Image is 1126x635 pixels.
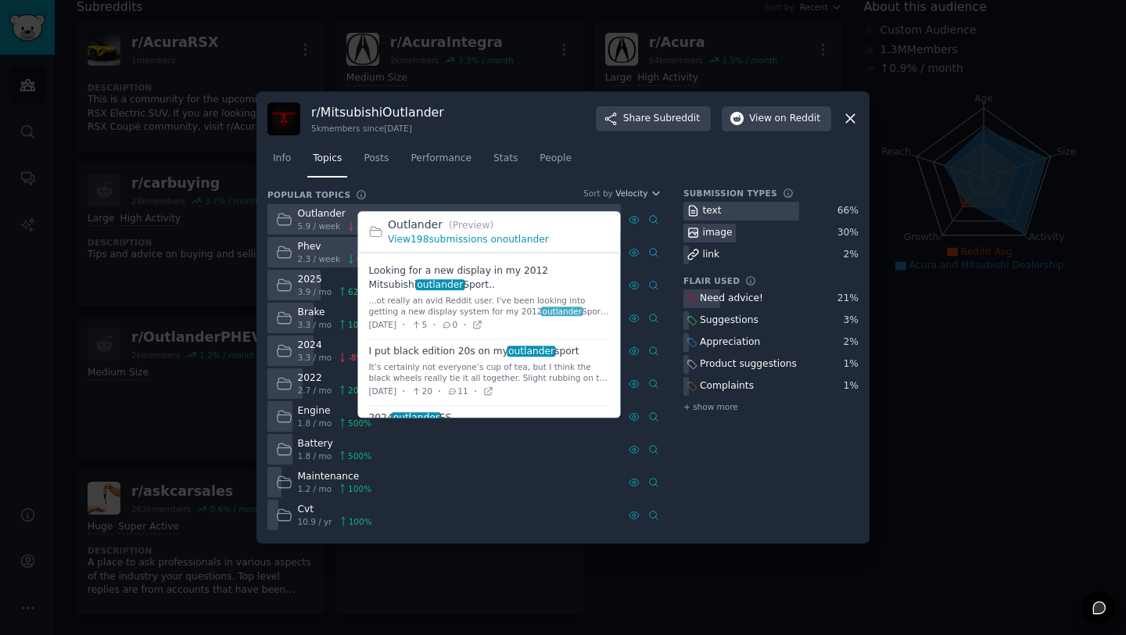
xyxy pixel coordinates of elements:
[474,383,477,400] span: ·
[844,357,859,371] div: 1 %
[273,152,291,166] span: Info
[411,152,472,166] span: Performance
[348,352,364,363] span: -8 %
[388,217,610,233] h2: Outlander
[615,188,647,199] span: Velocity
[298,286,332,297] span: 3.9 / mo
[402,383,405,400] span: ·
[267,102,300,135] img: MitsubishiOutlander
[405,146,477,178] a: Performance
[411,320,427,331] span: 5
[683,401,738,412] span: + show more
[298,437,372,451] div: Battery
[267,146,296,178] a: Info
[837,226,859,240] div: 30 %
[700,357,797,371] div: Product suggestions
[596,106,711,131] button: ShareSubreddit
[348,319,377,330] span: 1000 %
[623,112,700,126] span: Share
[583,188,613,199] div: Sort by
[615,188,662,199] button: Velocity
[307,146,347,178] a: Topics
[493,152,518,166] span: Stats
[700,379,754,393] div: Complaints
[298,503,372,517] div: Cvt
[298,418,332,429] span: 1.8 / mo
[298,339,364,353] div: 2024
[349,516,372,527] span: 100 %
[488,146,523,178] a: Stats
[463,317,466,333] span: ·
[298,470,372,484] div: Maintenance
[348,483,371,494] span: 100 %
[313,152,342,166] span: Topics
[369,386,397,397] span: [DATE]
[348,385,371,396] span: 200 %
[700,335,760,350] div: Appreciation
[298,385,332,396] span: 2.7 / mo
[722,106,831,131] button: Viewon Reddit
[298,253,341,264] span: 2.3 / week
[449,220,493,231] span: (Preview)
[402,317,405,333] span: ·
[267,189,350,200] h3: Popular Topics
[298,404,372,418] div: Engine
[432,317,436,333] span: ·
[298,319,332,330] span: 3.3 / mo
[534,146,577,178] a: People
[703,204,722,218] div: text
[775,112,820,126] span: on Reddit
[298,450,332,461] span: 1.8 / mo
[700,314,758,328] div: Suggestions
[298,516,332,527] span: 10.9 / yr
[683,188,777,199] h3: Submission Types
[369,295,610,317] div: ...ot really an avid Reddit user. I've been looking into getting a new display system for my 2012...
[541,307,583,316] span: outlander
[700,292,763,306] div: Need advice!
[654,112,700,126] span: Subreddit
[298,352,332,363] span: 3.3 / mo
[364,152,389,166] span: Posts
[298,207,373,221] div: Outlander
[703,248,720,262] div: link
[388,234,549,245] a: View198submissions onoutlander
[348,418,371,429] span: 500 %
[348,286,366,297] span: 62 %
[358,146,394,178] a: Posts
[446,386,468,397] span: 11
[837,292,859,306] div: 21 %
[369,320,397,331] span: [DATE]
[411,386,432,397] span: 20
[749,112,820,126] span: View
[369,361,610,383] div: It’s certainly not everyone’s cup of tea, but I think the black wheels really tie it all together...
[298,221,341,231] span: 5.9 / week
[844,335,859,350] div: 2 %
[703,226,733,240] div: image
[298,371,372,386] div: 2022
[844,379,859,393] div: 1 %
[438,383,441,400] span: ·
[348,450,371,461] span: 500 %
[844,248,859,262] div: 2 %
[311,104,444,120] h3: r/ MitsubishiOutlander
[540,152,572,166] span: People
[844,314,859,328] div: 3 %
[298,273,367,287] div: 2025
[311,123,444,134] div: 5k members since [DATE]
[442,320,458,331] span: 0
[683,275,740,286] h3: Flair Used
[298,306,377,320] div: Brake
[298,240,370,254] div: Phev
[837,204,859,218] div: 66 %
[298,483,332,494] span: 1.2 / mo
